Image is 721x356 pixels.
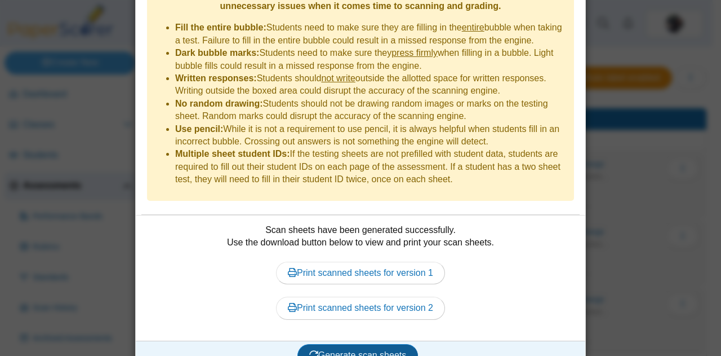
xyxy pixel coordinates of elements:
b: Written responses: [175,73,257,83]
a: Print scanned sheets for version 2 [276,297,445,319]
li: Students should outside the allotted space for written responses. Writing outside the boxed area ... [175,72,568,98]
b: Fill the entire bubble: [175,23,266,32]
li: While it is not a requirement to use pencil, it is always helpful when students fill in an incorr... [175,123,568,148]
u: entire [462,23,484,32]
li: Students need to make sure they are filling in the bubble when taking a test. Failure to fill in ... [175,21,568,47]
u: not write [321,73,355,83]
div: Scan sheets have been generated successfully. Use the download button below to view and print you... [141,224,580,333]
b: Dark bubble marks: [175,48,259,58]
u: press firmly [391,48,438,58]
b: No random drawing: [175,99,263,108]
b: Use pencil: [175,124,223,134]
li: Students need to make sure they when filling in a bubble. Light bubble fills could result in a mi... [175,47,568,72]
li: Students should not be drawing random images or marks on the testing sheet. Random marks could di... [175,98,568,123]
a: Print scanned sheets for version 1 [276,262,445,284]
li: If the testing sheets are not prefilled with student data, students are required to fill out thei... [175,148,568,186]
b: Multiple sheet student IDs: [175,149,290,159]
